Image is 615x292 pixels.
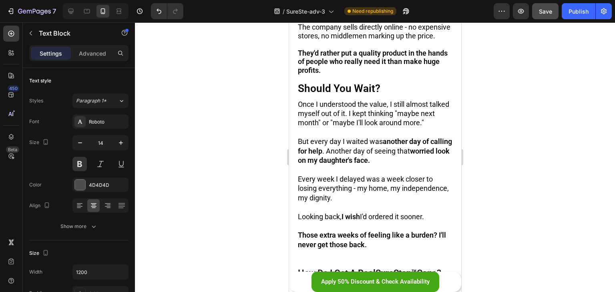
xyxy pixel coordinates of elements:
[76,97,107,104] span: Paragraph 1*
[29,97,43,104] div: Styles
[286,7,325,16] span: SureSte-adv-3
[73,265,128,279] input: Auto
[29,219,129,234] button: Show more
[29,268,42,276] div: Width
[29,200,52,211] div: Align
[89,118,127,126] div: Roboto
[539,8,552,15] span: Save
[283,7,285,16] span: /
[72,94,129,108] button: Paragraph 1*
[40,49,62,58] p: Settings
[6,146,19,153] div: Beta
[89,182,127,189] div: 4D4D4D
[29,77,51,84] div: Text style
[60,222,98,230] div: Show more
[79,49,106,58] p: Advanced
[29,118,39,125] div: Font
[569,7,589,16] div: Publish
[352,8,393,15] span: Need republishing
[52,6,56,16] p: 7
[8,85,19,92] div: 450
[29,181,42,188] div: Color
[151,3,183,19] div: Undo/Redo
[562,3,595,19] button: Publish
[29,137,50,148] div: Size
[29,248,50,259] div: Size
[39,28,107,38] p: Text Block
[3,3,60,19] button: 7
[289,22,461,292] iframe: Design area
[532,3,559,19] button: Save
